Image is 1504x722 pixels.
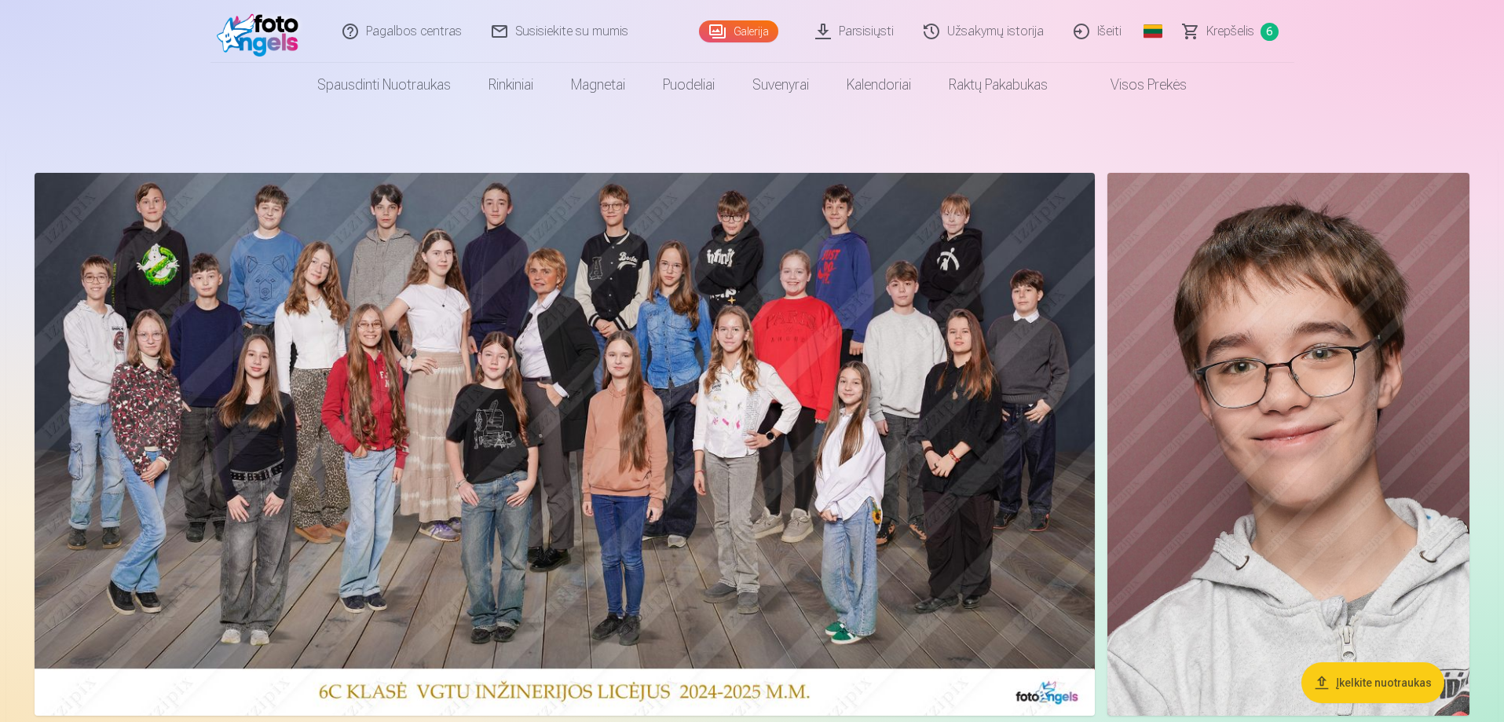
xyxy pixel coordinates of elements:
a: Kalendoriai [828,63,930,107]
img: /fa5 [217,6,307,57]
span: 6 [1261,23,1279,41]
a: Rinkiniai [470,63,552,107]
span: Krepšelis [1206,22,1254,41]
a: Magnetai [552,63,644,107]
a: Puodeliai [644,63,734,107]
button: Įkelkite nuotraukas [1301,662,1444,703]
a: Galerija [699,20,778,42]
a: Spausdinti nuotraukas [298,63,470,107]
a: Visos prekės [1067,63,1206,107]
a: Suvenyrai [734,63,828,107]
a: Raktų pakabukas [930,63,1067,107]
